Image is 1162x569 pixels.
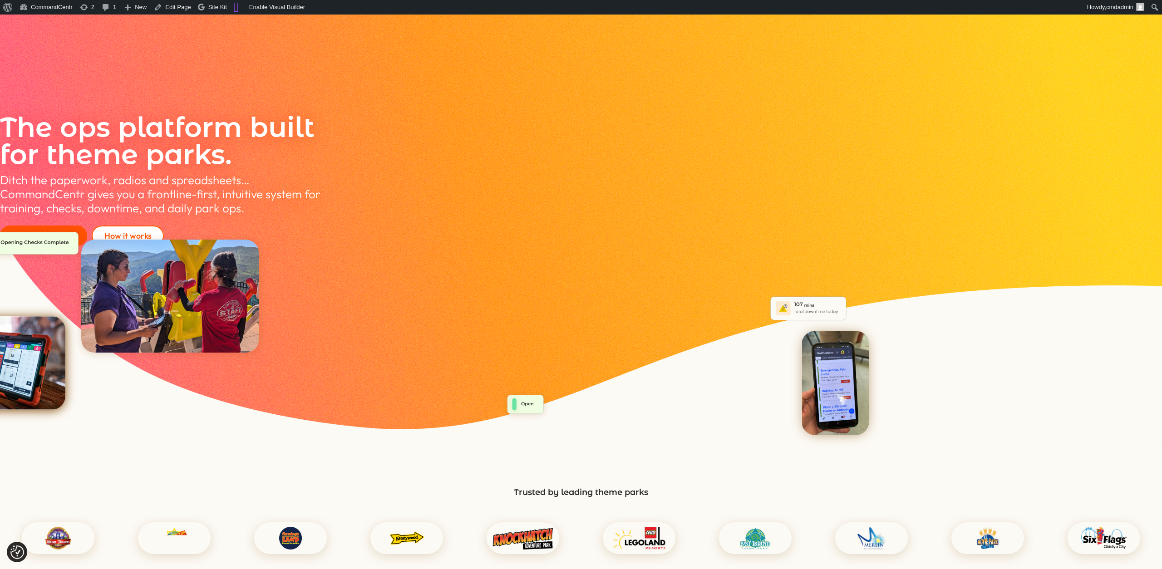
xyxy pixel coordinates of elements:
[740,527,771,549] img: Lost Island Theme Park
[500,388,551,423] img: Open
[162,527,187,549] img: Chessington_World_of_Adventures_Resort_official_Logo-300x269
[767,294,849,323] img: Downtime
[10,545,24,559] img: Revisit consent button
[279,527,302,549] img: Flamingo-Land_Resort.svg_
[802,331,869,436] img: Mobile Device
[92,226,163,246] a: How it works
[390,527,424,549] img: Kennywood_Arrow_logo (1)
[45,527,71,549] img: atr-logo
[977,527,999,549] img: Movie_Park_Germany_Logo (1)
[10,545,24,559] button: Consent Preferences
[492,527,553,549] img: KnockHatch-Logo
[1106,4,1133,10] span: cmdadmin
[514,487,648,497] span: Trusted by leading theme parks
[857,527,886,549] img: Merlin_Entertainments_2013 (1)
[208,4,227,10] span: Site Kit
[613,527,665,549] img: Legoland_resorts_logo-1
[81,240,259,353] img: Ride Operators
[1081,527,1127,549] img: SixFlags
